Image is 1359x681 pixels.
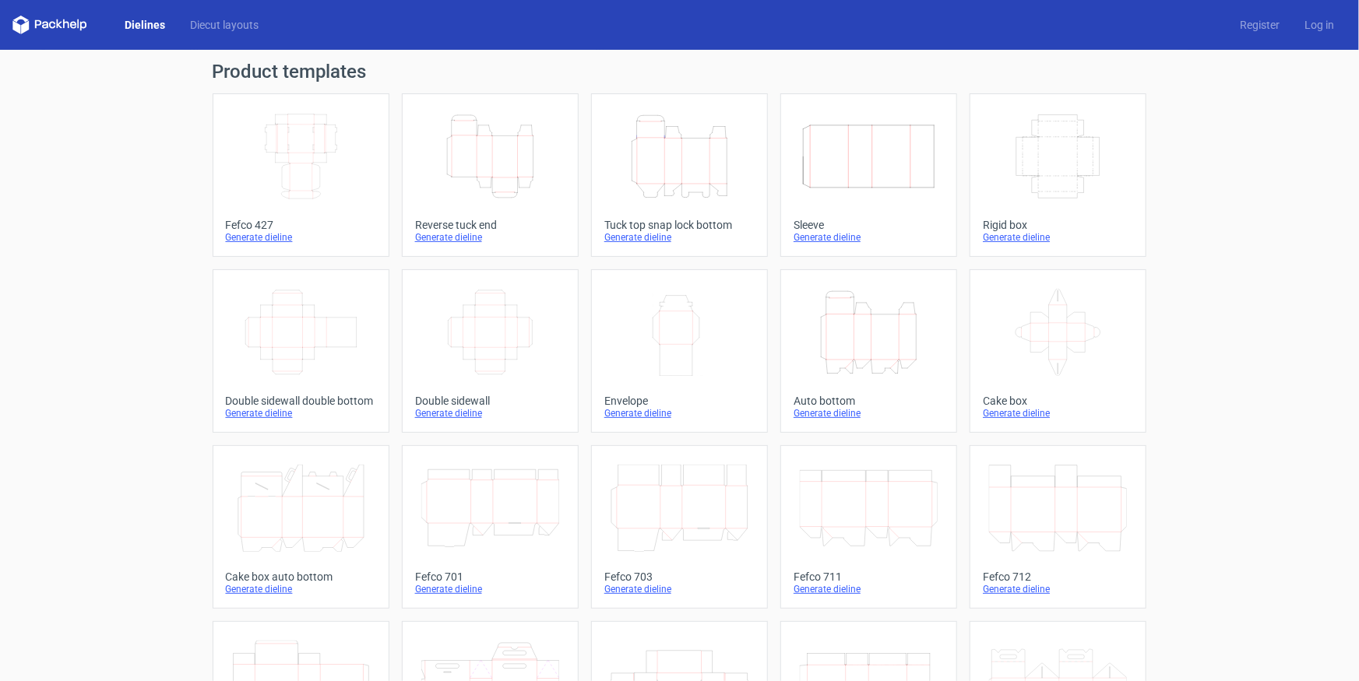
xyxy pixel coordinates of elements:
[415,570,565,583] div: Fefco 701
[794,583,944,595] div: Generate dieline
[780,269,957,433] a: Auto bottomGenerate dieline
[591,93,768,257] a: Tuck top snap lock bottomGenerate dieline
[983,219,1133,231] div: Rigid box
[226,570,376,583] div: Cake box auto bottom
[604,231,755,244] div: Generate dieline
[213,93,389,257] a: Fefco 427Generate dieline
[983,570,1133,583] div: Fefco 712
[794,219,944,231] div: Sleeve
[604,583,755,595] div: Generate dieline
[970,445,1146,609] a: Fefco 712Generate dieline
[794,395,944,407] div: Auto bottom
[604,395,755,407] div: Envelope
[794,231,944,244] div: Generate dieline
[604,219,755,231] div: Tuck top snap lock bottom
[970,93,1146,257] a: Rigid boxGenerate dieline
[226,407,376,419] div: Generate dieline
[1292,17,1347,33] a: Log in
[402,445,579,609] a: Fefco 701Generate dieline
[402,269,579,433] a: Double sidewallGenerate dieline
[213,445,389,609] a: Cake box auto bottomGenerate dieline
[226,231,376,244] div: Generate dieline
[970,269,1146,433] a: Cake boxGenerate dieline
[415,583,565,595] div: Generate dieline
[780,445,957,609] a: Fefco 711Generate dieline
[226,219,376,231] div: Fefco 427
[780,93,957,257] a: SleeveGenerate dieline
[112,17,178,33] a: Dielines
[415,395,565,407] div: Double sidewall
[983,583,1133,595] div: Generate dieline
[983,407,1133,419] div: Generate dieline
[983,395,1133,407] div: Cake box
[415,407,565,419] div: Generate dieline
[604,407,755,419] div: Generate dieline
[213,62,1147,81] h1: Product templates
[178,17,271,33] a: Diecut layouts
[226,583,376,595] div: Generate dieline
[591,445,768,609] a: Fefco 703Generate dieline
[402,93,579,257] a: Reverse tuck endGenerate dieline
[1227,17,1292,33] a: Register
[415,219,565,231] div: Reverse tuck end
[591,269,768,433] a: EnvelopeGenerate dieline
[794,407,944,419] div: Generate dieline
[604,570,755,583] div: Fefco 703
[226,395,376,407] div: Double sidewall double bottom
[794,570,944,583] div: Fefco 711
[213,269,389,433] a: Double sidewall double bottomGenerate dieline
[983,231,1133,244] div: Generate dieline
[415,231,565,244] div: Generate dieline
